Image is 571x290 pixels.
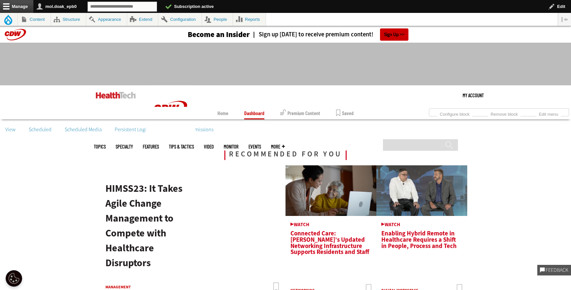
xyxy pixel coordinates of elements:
[18,13,51,26] a: Content
[224,144,239,149] a: MonITor
[86,13,127,26] a: Appearance
[558,13,571,26] button: Vertical orientation
[158,13,201,26] a: Configuration
[204,144,214,149] a: Video
[250,31,373,38] a: Sign up [DATE] to receive premium content!
[437,110,472,117] a: Configure block
[51,13,86,26] a: Structure
[248,144,261,149] a: Events
[376,165,467,216] img: Dr. Zafar Chaudry, Tom Stafford CDW Executive SummIT
[290,222,371,256] a: Connected Care: [PERSON_NAME]’s Updated Networking Infrastructure Supports Residents and Staff
[463,85,484,105] div: User menu
[169,144,194,149] a: Tips & Tactics
[116,144,133,149] span: Specialty
[94,144,106,149] span: Topics
[146,129,195,136] a: CDW
[545,268,568,273] span: Feedback
[202,13,233,26] a: People
[105,180,182,271] a: HIMSS23: It Takes Agile Change Management to Compete with Healthcare Disruptors
[59,125,107,135] a: Scheduled Media
[96,92,136,99] img: Home
[285,165,376,216] img: Nurse helps senior woman with laptop
[146,85,195,134] img: Home
[381,222,462,250] a: Enabling Hybrid Remote in Healthcare Requires a Shift in People, Process and Tech
[280,107,320,119] a: Premium Content
[380,28,408,41] a: Sign Up
[463,85,484,105] a: My Account
[127,13,158,26] a: Extend
[336,107,354,119] a: Saved
[244,107,264,119] a: Dashboard
[233,13,266,26] a: Reports
[188,31,250,38] h3: Become an Insider
[536,110,561,117] a: Edit menu
[143,144,159,149] a: Features
[6,270,22,287] button: Open Preferences
[6,270,22,287] div: Cookie Settings
[271,144,285,149] span: More
[163,31,250,38] a: Become an Insider
[23,125,57,135] a: Scheduled
[488,110,520,117] a: Remove block
[217,107,228,119] a: Home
